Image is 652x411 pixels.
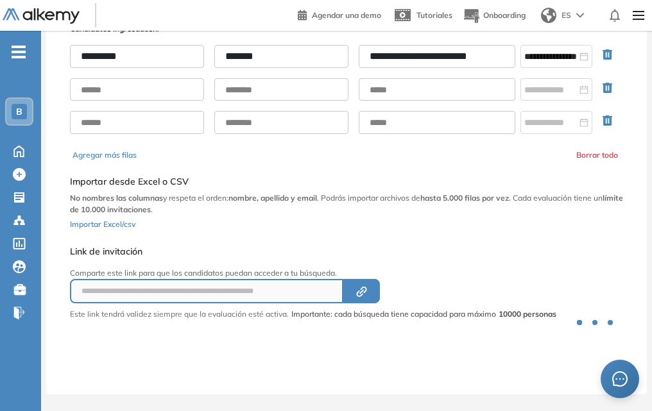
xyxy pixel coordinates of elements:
[628,3,649,28] img: Menu
[291,308,556,320] span: Importante: cada búsqueda tiene capacidad para máximo
[3,8,80,24] img: Logo
[541,8,556,23] img: world
[70,215,135,231] button: Importar Excel/csv
[70,308,289,320] p: Este link tendrá validez siempre que la evaluación esté activa.
[70,192,623,215] p: y respeta el orden: . Podrás importar archivos de . Cada evaluación tiene un .
[483,10,526,20] span: Onboarding
[416,10,452,20] span: Tutoriales
[70,246,556,257] h5: Link de invitación
[612,371,628,387] span: message
[562,10,571,21] span: ES
[16,106,22,117] span: B
[70,176,623,187] h5: Importar desde Excel o CSV
[576,149,618,161] button: Borrar todo
[420,193,509,203] b: hasta 5.000 filas por vez
[70,193,623,214] b: límite de 10.000 invitaciones
[12,51,26,53] i: -
[70,267,556,279] p: Comparte este link para que los candidatos puedan acceder a tu búsqueda.
[576,13,584,18] img: arrow
[70,219,135,229] span: Importar Excel/csv
[312,10,381,20] span: Agendar una demo
[298,6,381,22] a: Agendar una demo
[499,309,556,319] strong: 10000 personas
[73,149,137,161] button: Agregar más filas
[228,193,317,203] b: nombre, apellido y email
[70,193,163,203] b: No nombres las columnas
[463,2,526,29] button: Onboarding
